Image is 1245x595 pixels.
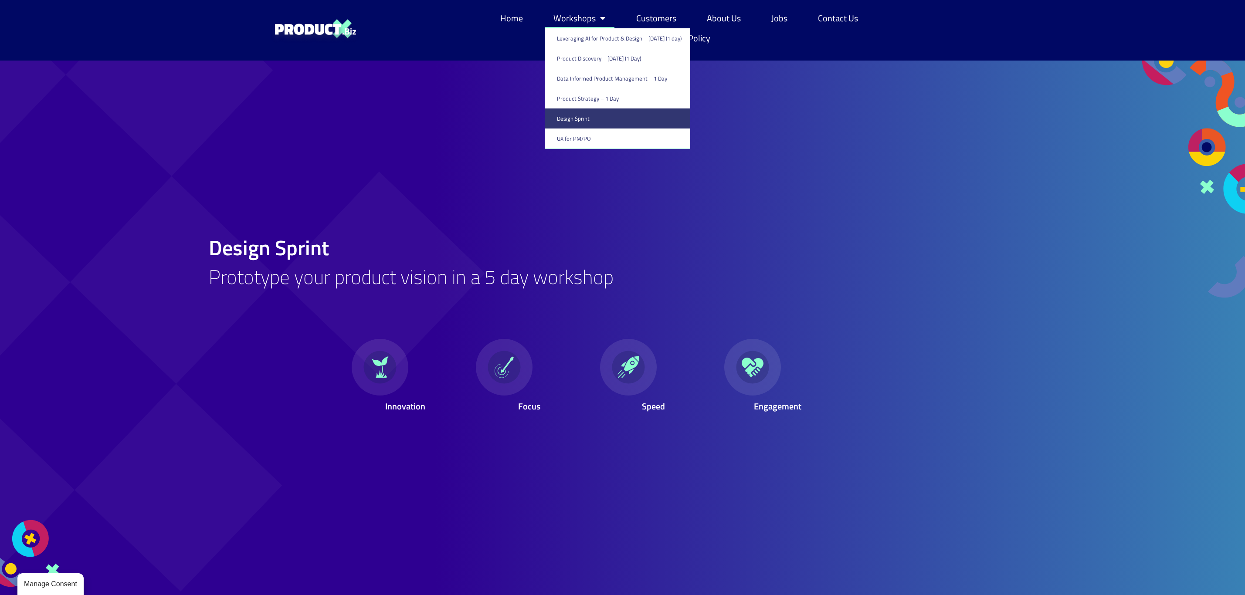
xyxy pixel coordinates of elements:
[763,8,796,28] a: Jobs
[754,399,801,413] span: Engagement
[809,8,867,28] a: Contact Us
[209,267,974,287] h2: Prototype your product vision in a 5 day workshop
[209,237,974,258] h1: Design Sprint
[545,28,690,149] ul: Workshops
[17,573,84,595] button: Manage Consent
[385,399,425,413] span: Innovation
[484,8,881,48] nav: Menu
[642,399,665,413] span: Speed
[545,28,690,48] a: Leveraging AI for Product & Design – [DATE] (1 day)
[628,8,685,28] a: Customers
[545,8,614,28] a: Workshops
[518,399,540,413] span: Focus
[545,48,690,68] a: Product Discovery​ – [DATE] (1 Day)
[698,8,750,28] a: About Us
[492,8,532,28] a: Home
